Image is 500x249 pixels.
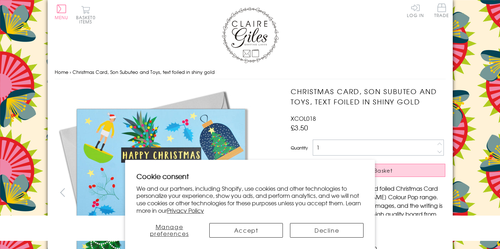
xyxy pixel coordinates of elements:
[291,145,308,151] label: Quantity
[136,185,364,214] p: We and our partners, including Shopify, use cookies and other technologies to personalize your ex...
[434,4,449,17] span: Trade
[55,184,71,200] button: prev
[291,86,445,107] h1: Christmas Card, Son Subuteo and Toys, text foiled in shiny gold
[55,14,69,21] span: Menu
[167,206,204,215] a: Privacy Policy
[291,123,308,132] span: £3.50
[55,65,446,80] nav: breadcrumbs
[79,14,96,25] span: 0 items
[222,7,279,63] img: Claire Giles Greetings Cards
[55,69,68,75] a: Home
[70,69,71,75] span: ›
[136,171,364,181] h2: Cookie consent
[55,5,69,20] button: Menu
[76,6,96,24] button: Basket0 items
[291,114,316,123] span: XCOL018
[150,222,189,238] span: Manage preferences
[209,223,283,238] button: Accept
[434,4,449,19] a: Trade
[136,223,202,238] button: Manage preferences
[72,69,215,75] span: Christmas Card, Son Subuteo and Toys, text foiled in shiny gold
[290,223,364,238] button: Decline
[407,4,424,17] a: Log In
